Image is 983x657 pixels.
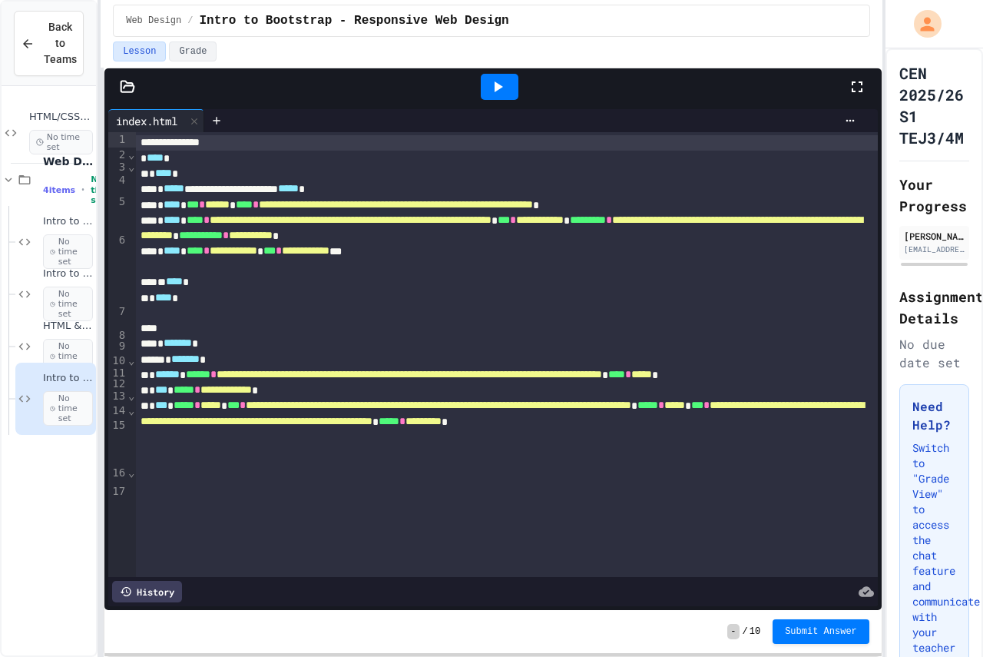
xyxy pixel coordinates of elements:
[108,466,127,484] div: 16
[43,391,93,426] span: No time set
[108,160,127,173] div: 3
[108,113,185,129] div: index.html
[43,185,75,195] span: 4 items
[43,234,93,270] span: No time set
[898,6,945,41] div: My Account
[43,320,93,333] span: HTML & CSS Layout
[126,15,181,27] span: Web Design
[108,233,127,304] div: 6
[91,174,112,205] span: No time set
[127,161,135,173] span: Fold line
[127,466,135,479] span: Fold line
[108,484,127,568] div: 17
[108,328,127,339] div: 8
[108,403,127,419] div: 14
[108,366,127,377] div: 11
[785,625,857,638] span: Submit Answer
[912,397,956,434] h3: Need Help?
[108,418,127,465] div: 15
[743,625,748,638] span: /
[43,154,93,168] span: Web Design
[127,354,135,367] span: Fold line
[43,287,93,322] span: No time set
[108,377,127,388] div: 12
[108,389,127,403] div: 13
[127,390,135,402] span: Fold line
[127,404,135,416] span: Fold line
[899,174,969,217] h2: Your Progress
[108,109,204,132] div: index.html
[918,596,968,642] iframe: chat widget
[108,194,127,233] div: 5
[81,184,84,196] span: •
[108,339,127,353] div: 9
[750,625,760,638] span: 10
[187,15,193,27] span: /
[169,41,217,61] button: Grade
[112,581,182,602] div: History
[43,215,93,228] span: Intro to HTML
[904,229,965,243] div: [PERSON_NAME] (Student)
[108,173,127,195] div: 4
[899,286,969,329] h2: Assignment Details
[108,304,127,328] div: 7
[108,353,127,367] div: 10
[127,148,135,161] span: Fold line
[108,132,127,148] div: 1
[108,148,127,160] div: 2
[773,619,869,644] button: Submit Answer
[14,11,84,76] button: Back to Teams
[29,130,93,154] span: No time set
[727,624,739,639] span: -
[899,335,969,372] div: No due date set
[113,41,166,61] button: Lesson
[43,339,93,374] span: No time set
[199,12,508,30] span: Intro to Bootstrap - Responsive Web Design
[856,529,968,594] iframe: chat widget
[43,267,93,280] span: Intro to CSS
[44,19,77,68] span: Back to Teams
[29,111,93,124] span: HTML/CSS/JavaScript Testing
[904,244,965,255] div: [EMAIL_ADDRESS][DOMAIN_NAME]
[899,62,969,148] h1: CEN 2025/26 S1 TEJ3/4M
[43,372,93,385] span: Intro to Bootstrap - Responsive Web Design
